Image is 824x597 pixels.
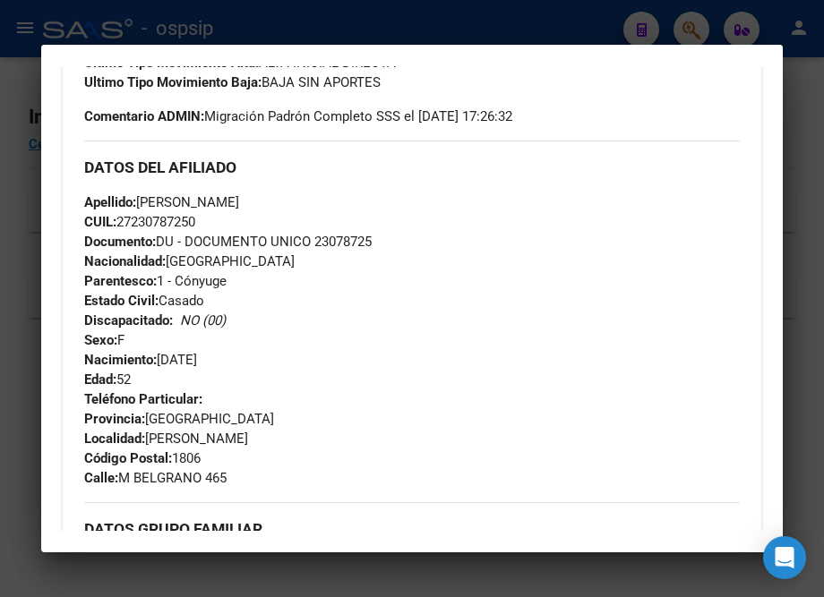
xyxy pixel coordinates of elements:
[84,470,118,486] strong: Calle:
[84,107,512,126] span: Migración Padrón Completo SSS el [DATE] 17:26:32
[84,194,239,210] span: [PERSON_NAME]
[84,519,740,539] h3: DATOS GRUPO FAMILIAR
[84,391,202,407] strong: Teléfono Particular:
[84,352,157,368] strong: Nacimiento:
[84,371,131,388] span: 52
[84,332,117,348] strong: Sexo:
[84,411,274,427] span: [GEOGRAPHIC_DATA]
[84,273,227,289] span: 1 - Cónyuge
[84,74,381,90] span: BAJA SIN APORTES
[84,253,166,269] strong: Nacionalidad:
[84,194,136,210] strong: Apellido:
[84,431,145,447] strong: Localidad:
[84,293,159,309] strong: Estado Civil:
[84,293,204,309] span: Casado
[84,253,295,269] span: [GEOGRAPHIC_DATA]
[84,411,145,427] strong: Provincia:
[84,450,201,466] span: 1806
[84,312,173,328] strong: Discapacitado:
[84,108,204,124] strong: Comentario ADMIN:
[84,352,197,368] span: [DATE]
[84,450,172,466] strong: Código Postal:
[84,74,262,90] strong: Ultimo Tipo Movimiento Baja:
[84,470,227,486] span: M BELGRANO 465
[84,431,248,447] span: [PERSON_NAME]
[84,234,372,250] span: DU - DOCUMENTO UNICO 23078725
[84,158,740,177] h3: DATOS DEL AFILIADO
[763,536,806,579] div: Open Intercom Messenger
[84,214,195,230] span: 27230787250
[84,234,156,250] strong: Documento:
[84,371,116,388] strong: Edad:
[84,214,116,230] strong: CUIL:
[180,312,226,328] i: NO (00)
[84,273,157,289] strong: Parentesco:
[84,332,124,348] span: F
